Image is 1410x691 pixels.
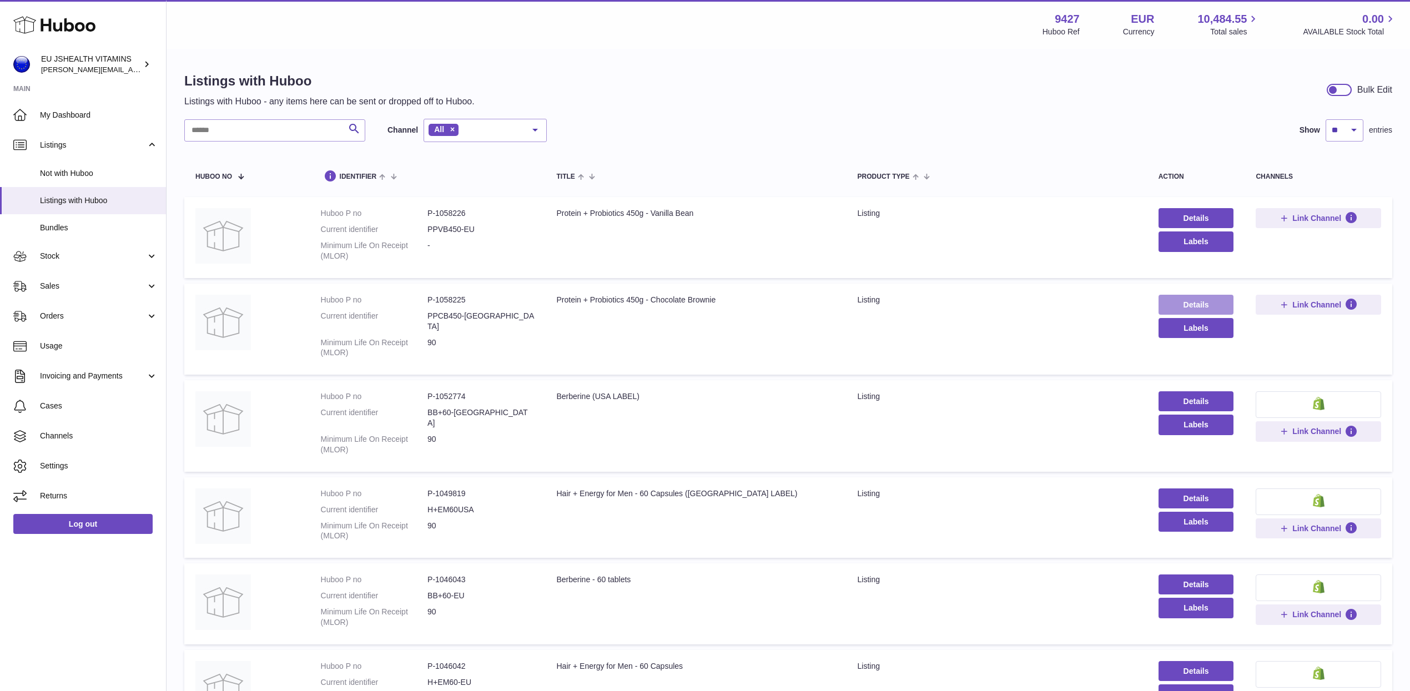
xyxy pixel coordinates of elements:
[1313,667,1325,680] img: shopify-small.png
[1159,208,1234,228] a: Details
[858,208,1136,219] div: listing
[858,488,1136,499] div: listing
[427,591,534,601] dd: BB+60-EU
[184,95,475,108] p: Listings with Huboo - any items here can be sent or dropped off to Huboo.
[340,173,377,180] span: identifier
[1362,12,1384,27] span: 0.00
[1303,12,1397,37] a: 0.00 AVAILABLE Stock Total
[427,295,534,305] dd: P-1058225
[40,371,146,381] span: Invoicing and Payments
[321,488,427,499] dt: Huboo P no
[1055,12,1080,27] strong: 9427
[321,661,427,672] dt: Huboo P no
[40,140,146,150] span: Listings
[1313,397,1325,410] img: shopify-small.png
[1159,391,1234,411] a: Details
[321,391,427,402] dt: Huboo P no
[1131,12,1154,27] strong: EUR
[1159,318,1234,338] button: Labels
[434,125,444,134] span: All
[1300,125,1320,135] label: Show
[321,607,427,628] dt: Minimum Life On Receipt (MLOR)
[556,208,835,219] div: Protein + Probiotics 450g - Vanilla Bean
[1197,12,1260,37] a: 10,484.55 Total sales
[321,505,427,515] dt: Current identifier
[1313,494,1325,507] img: shopify-small.png
[40,281,146,291] span: Sales
[858,661,1136,672] div: listing
[427,224,534,235] dd: PPVB450-EU
[321,677,427,688] dt: Current identifier
[321,224,427,235] dt: Current identifier
[13,514,153,534] a: Log out
[1043,27,1080,37] div: Huboo Ref
[1159,598,1234,618] button: Labels
[1159,512,1234,532] button: Labels
[1159,488,1234,508] a: Details
[556,391,835,402] div: Berberine (USA LABEL)
[1256,208,1381,228] button: Link Channel
[1159,574,1234,594] a: Details
[556,173,575,180] span: title
[195,488,251,544] img: Hair + Energy for Men - 60 Capsules (USA LABEL)
[321,337,427,359] dt: Minimum Life On Receipt (MLOR)
[1159,173,1234,180] div: action
[41,54,141,75] div: EU JSHEALTH VITAMINS
[427,391,534,402] dd: P-1052774
[1256,421,1381,441] button: Link Channel
[321,295,427,305] dt: Huboo P no
[40,195,158,206] span: Listings with Huboo
[1292,213,1341,223] span: Link Channel
[556,488,835,499] div: Hair + Energy for Men - 60 Capsules ([GEOGRAPHIC_DATA] LABEL)
[556,661,835,672] div: Hair + Energy for Men - 60 Capsules
[1159,415,1234,435] button: Labels
[40,311,146,321] span: Orders
[1313,580,1325,593] img: shopify-small.png
[427,607,534,628] dd: 90
[13,56,30,73] img: laura@jessicasepel.com
[1292,426,1341,436] span: Link Channel
[556,574,835,585] div: Berberine - 60 tablets
[1357,84,1392,96] div: Bulk Edit
[40,168,158,179] span: Not with Huboo
[1159,295,1234,315] a: Details
[427,407,534,428] dd: BB+60-[GEOGRAPHIC_DATA]
[40,341,158,351] span: Usage
[427,505,534,515] dd: H+EM60USA
[321,434,427,455] dt: Minimum Life On Receipt (MLOR)
[40,461,158,471] span: Settings
[1159,661,1234,681] a: Details
[1256,518,1381,538] button: Link Channel
[1159,231,1234,251] button: Labels
[40,491,158,501] span: Returns
[40,401,158,411] span: Cases
[387,125,418,135] label: Channel
[858,574,1136,585] div: listing
[321,208,427,219] dt: Huboo P no
[858,173,910,180] span: Product Type
[184,72,475,90] h1: Listings with Huboo
[40,251,146,261] span: Stock
[41,65,223,74] span: [PERSON_NAME][EMAIL_ADDRESS][DOMAIN_NAME]
[321,311,427,332] dt: Current identifier
[1292,609,1341,619] span: Link Channel
[321,591,427,601] dt: Current identifier
[195,295,251,350] img: Protein + Probiotics 450g - Chocolate Brownie
[40,110,158,120] span: My Dashboard
[427,677,534,688] dd: H+EM60-EU
[858,391,1136,402] div: listing
[858,295,1136,305] div: listing
[1256,295,1381,315] button: Link Channel
[40,223,158,233] span: Bundles
[1210,27,1260,37] span: Total sales
[427,488,534,499] dd: P-1049819
[427,208,534,219] dd: P-1058226
[321,521,427,542] dt: Minimum Life On Receipt (MLOR)
[321,407,427,428] dt: Current identifier
[427,661,534,672] dd: P-1046042
[1123,27,1155,37] div: Currency
[1369,125,1392,135] span: entries
[1256,604,1381,624] button: Link Channel
[195,208,251,264] img: Protein + Probiotics 450g - Vanilla Bean
[556,295,835,305] div: Protein + Probiotics 450g - Chocolate Brownie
